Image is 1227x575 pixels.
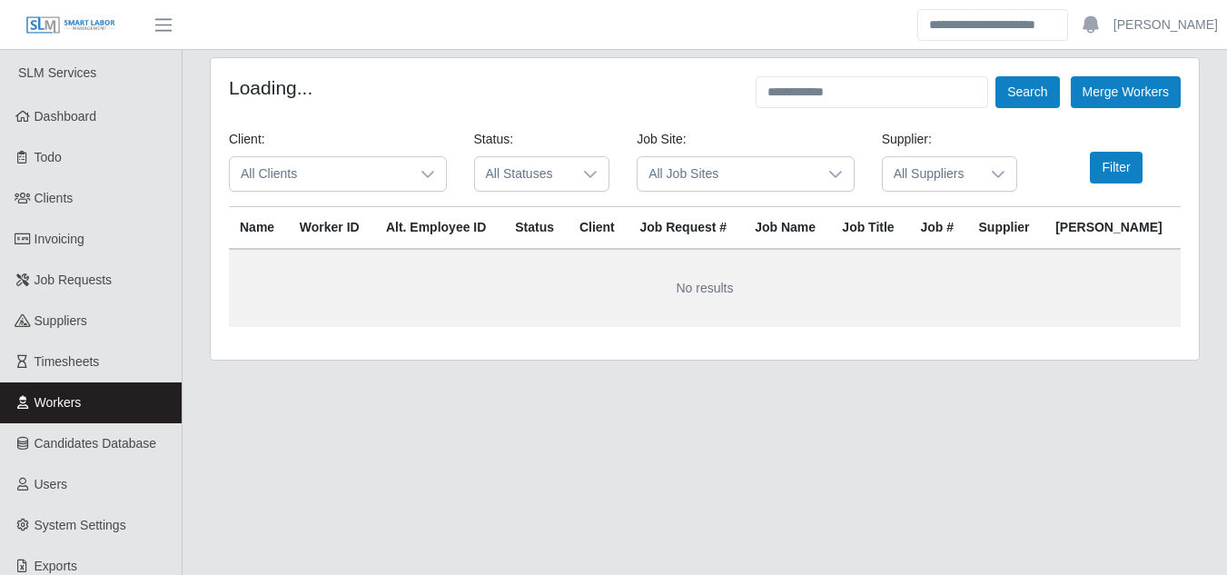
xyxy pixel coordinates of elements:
th: Job Request # [628,207,744,250]
span: Workers [35,395,82,410]
th: Client [569,207,629,250]
span: Suppliers [35,313,87,328]
span: All Suppliers [883,157,981,191]
span: Todo [35,150,62,164]
label: Job Site: [637,130,686,149]
label: Status: [474,130,514,149]
input: Search [917,9,1068,41]
label: Supplier: [882,130,932,149]
span: Timesheets [35,354,100,369]
th: Job # [909,207,967,250]
span: Candidates Database [35,436,157,451]
th: Alt. Employee ID [375,207,504,250]
th: Job Name [744,207,831,250]
span: SLM Services [18,65,96,80]
span: Clients [35,191,74,205]
span: System Settings [35,518,126,532]
span: Invoicing [35,232,84,246]
span: Dashboard [35,109,97,124]
span: Job Requests [35,273,113,287]
h4: Loading... [229,76,312,99]
th: Supplier [968,207,1045,250]
th: Name [229,207,289,250]
span: All Clients [230,157,410,191]
td: No results [229,249,1181,327]
th: Job Title [831,207,909,250]
th: [PERSON_NAME] [1044,207,1181,250]
label: Client: [229,130,265,149]
span: Users [35,477,68,491]
span: All Job Sites [638,157,817,191]
th: Worker ID [289,207,375,250]
span: Exports [35,559,77,573]
span: All Statuses [475,157,573,191]
a: [PERSON_NAME] [1113,15,1218,35]
th: Status [504,207,569,250]
button: Search [995,76,1059,108]
button: Filter [1090,152,1142,183]
button: Merge Workers [1071,76,1181,108]
img: SLM Logo [25,15,116,35]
